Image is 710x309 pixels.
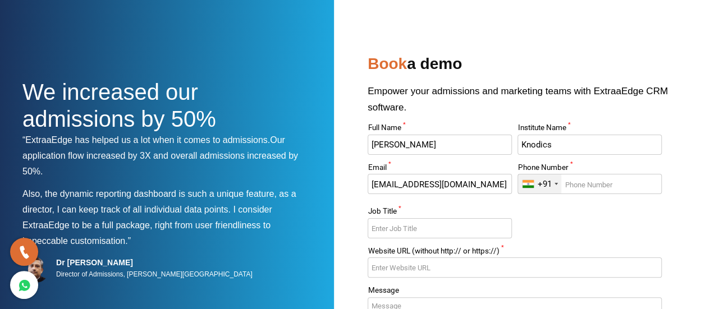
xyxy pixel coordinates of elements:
span: Book [368,55,407,72]
span: We increased our admissions by 50% [22,80,216,131]
h5: Dr [PERSON_NAME] [56,257,253,268]
input: Enter Job Title [368,218,511,238]
label: Phone Number [517,164,661,174]
div: +91 [537,179,551,190]
label: Message [368,287,661,297]
input: Enter Website URL [368,257,661,278]
label: Email [368,164,511,174]
label: Job Title [368,207,511,218]
label: Full Name [368,124,511,135]
span: Our application flow increased by 3X and overall admissions increased by 50%. [22,135,298,176]
span: “ExtraaEdge has helped us a lot when it comes to admissions. [22,135,270,145]
input: Enter Email [368,174,511,194]
label: Institute Name [517,124,661,135]
p: Director of Admissions, [PERSON_NAME][GEOGRAPHIC_DATA] [56,268,253,281]
input: Enter Institute Name [517,135,661,155]
p: Empower your admissions and marketing teams with ExtraaEdge CRM software. [368,83,688,124]
span: Also, the dynamic reporting dashboard is such a unique feature, as a director, I can keep track o... [22,189,296,214]
input: Enter Full Name [368,135,511,155]
label: Website URL (without http:// or https://) [368,247,661,258]
input: Enter Phone Number [517,174,661,194]
div: India (भारत): +91 [518,174,561,193]
h2: a demo [368,50,688,83]
span: I consider ExtraaEdge to be a full package, right from user friendliness to impeccable customisat... [22,205,272,246]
